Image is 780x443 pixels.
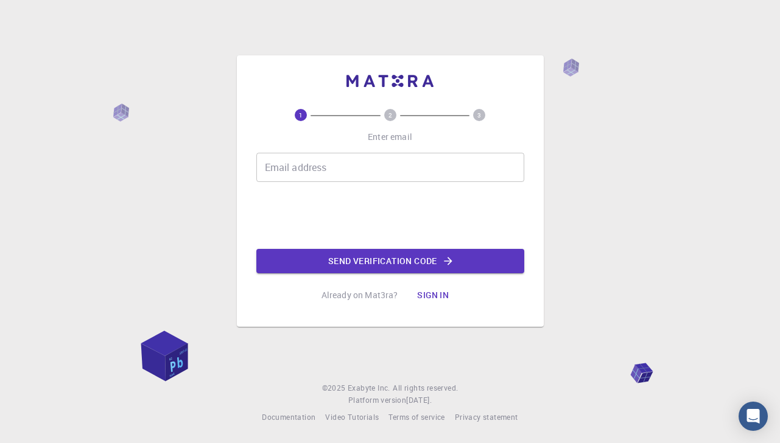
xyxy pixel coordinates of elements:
[262,412,315,422] span: Documentation
[388,111,392,119] text: 2
[348,383,390,392] span: Exabyte Inc.
[325,412,379,422] span: Video Tutorials
[393,382,458,394] span: All rights reserved.
[348,394,406,406] span: Platform version
[455,412,518,422] span: Privacy statement
[739,402,768,431] div: Open Intercom Messenger
[298,192,483,239] iframe: reCAPTCHA
[325,411,379,424] a: Video Tutorials
[477,111,481,119] text: 3
[368,131,412,143] p: Enter email
[321,289,398,301] p: Already on Mat3ra?
[406,394,432,406] a: [DATE].
[262,411,315,424] a: Documentation
[388,412,444,422] span: Terms of service
[322,382,348,394] span: © 2025
[406,395,432,405] span: [DATE] .
[256,249,524,273] button: Send verification code
[407,283,459,307] button: Sign in
[455,411,518,424] a: Privacy statement
[388,411,444,424] a: Terms of service
[348,382,390,394] a: Exabyte Inc.
[299,111,303,119] text: 1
